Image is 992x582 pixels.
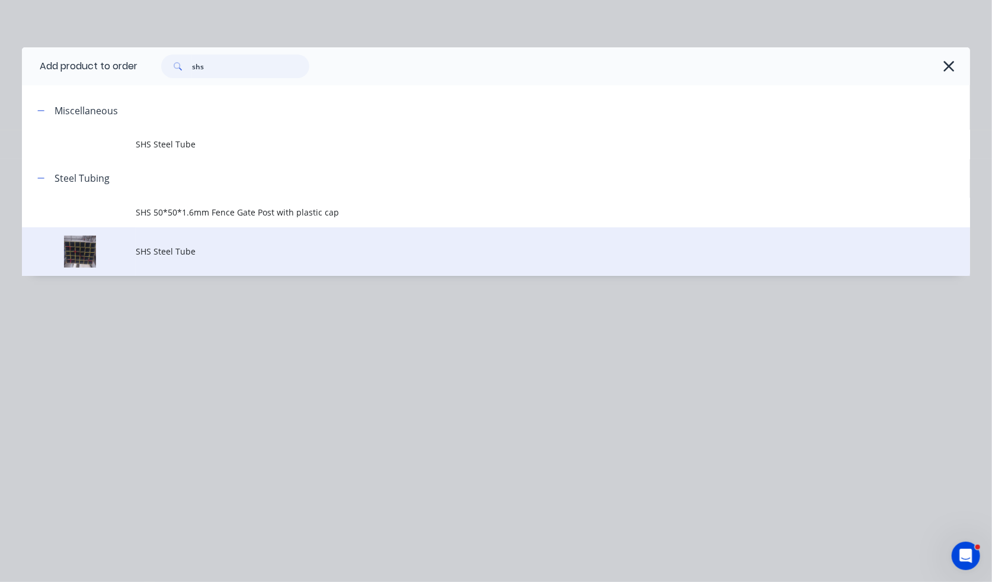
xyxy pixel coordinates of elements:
[55,104,118,118] div: Miscellaneous
[136,245,803,258] span: SHS Steel Tube
[22,47,137,85] div: Add product to order
[952,542,980,570] iframe: Intercom live chat
[192,54,309,78] input: Search...
[136,138,803,150] span: SHS Steel Tube
[136,206,803,218] span: SHS 50*50*1.6mm Fence Gate Post with plastic cap
[55,171,110,185] div: Steel Tubing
